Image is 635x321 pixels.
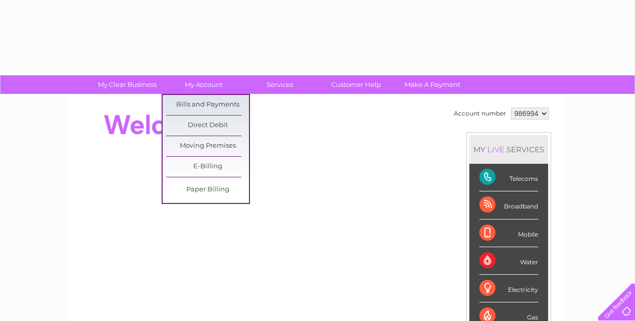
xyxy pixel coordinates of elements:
a: Customer Help [315,75,398,94]
div: Electricity [479,275,538,302]
a: Moving Premises [166,136,249,156]
a: Make A Payment [391,75,474,94]
a: E-Billing [166,157,249,177]
a: Services [238,75,321,94]
td: Account number [451,105,509,122]
a: My Account [162,75,245,94]
div: Telecoms [479,164,538,191]
div: Water [479,247,538,275]
a: My Clear Business [86,75,169,94]
div: Mobile [479,220,538,247]
div: Broadband [479,191,538,219]
div: MY SERVICES [469,135,548,164]
a: Direct Debit [166,116,249,136]
div: LIVE [485,145,506,154]
a: Bills and Payments [166,95,249,115]
a: Paper Billing [166,180,249,200]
